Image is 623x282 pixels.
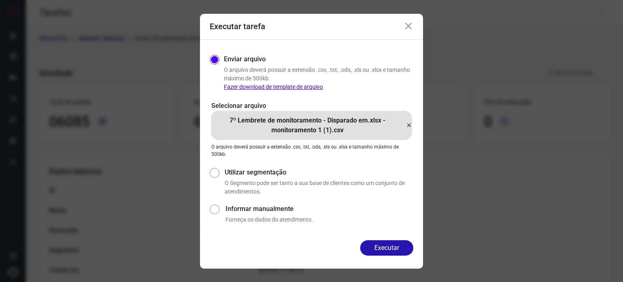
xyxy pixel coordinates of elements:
p: Forneça os dados do atendimento. [226,215,413,224]
p: O Segmento pode ser tanto a sua base de clientes como um conjunto de atendimentos. [225,179,413,196]
p: Selecionar arquivo [211,101,412,111]
p: O arquivo deverá possuir a extensão .csv, .txt, .ods, .xls ou .xlsx e tamanho máximo de 500kb. [211,143,412,158]
p: 7º Lembrete de monitoramento - Disparado em.xlsx - monitoramento 1 (1).csv [211,116,404,135]
h3: Executar tarefa [210,22,265,31]
button: Executar [360,240,413,256]
label: Enviar arquivo [224,54,266,64]
label: Informar manualmente [226,204,413,214]
label: Utilizar segmentação [225,168,413,177]
p: O arquivo deverá possuir a extensão .csv, .txt, .ods, .xls ou .xlsx e tamanho máximo de 500kb. [224,66,413,91]
a: Fazer download de template de arquivo [224,84,323,90]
